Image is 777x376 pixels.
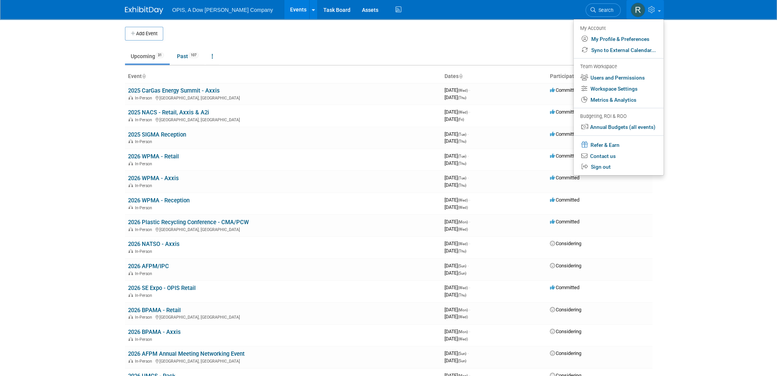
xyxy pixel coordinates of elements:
div: [GEOGRAPHIC_DATA], [GEOGRAPHIC_DATA] [128,226,438,232]
span: OPIS, A Dow [PERSON_NAME] Company [172,7,273,13]
span: (Thu) [458,293,466,297]
a: Search [586,3,621,17]
span: (Thu) [458,183,466,187]
span: Committed [550,219,579,225]
th: Dates [441,70,547,83]
a: Refer & Earn [574,139,663,151]
span: In-Person [135,249,154,254]
a: Sign out [574,161,663,173]
a: Sort by Start Date [459,73,462,79]
th: Participation [547,70,652,83]
a: 2026 WPMA - Axxis [128,175,179,182]
a: 2026 AFPM/IPC [128,263,169,270]
span: (Sun) [458,352,466,356]
span: Considering [550,329,581,334]
a: 2026 NATSO - Axxis [128,241,180,247]
span: - [469,219,470,225]
img: In-Person Event [128,293,133,297]
span: (Wed) [458,198,468,202]
span: In-Person [135,205,154,210]
span: (Wed) [458,286,468,290]
span: [DATE] [444,175,469,181]
span: (Wed) [458,227,468,231]
img: In-Person Event [128,315,133,319]
span: In-Person [135,359,154,364]
span: Committed [550,131,579,137]
span: (Thu) [458,139,466,143]
span: Committed [550,87,579,93]
div: [GEOGRAPHIC_DATA], [GEOGRAPHIC_DATA] [128,116,438,122]
img: In-Person Event [128,161,133,165]
span: (Wed) [458,110,468,114]
span: [DATE] [444,182,466,188]
span: [DATE] [444,109,470,115]
a: Sort by Event Name [142,73,146,79]
span: [DATE] [444,270,466,276]
span: In-Person [135,337,154,342]
div: Team Workspace [580,63,656,71]
span: (Sun) [458,271,466,275]
a: 2026 BPAMA - Axxis [128,329,181,335]
span: In-Person [135,96,154,101]
a: Users and Permissions [574,72,663,83]
a: 2025 CarGas Energy Summit - Axxis [128,87,220,94]
span: 31 [156,52,164,58]
span: In-Person [135,315,154,320]
span: Committed [550,197,579,203]
a: Past107 [171,49,204,63]
a: 2025 SIGMA Reception [128,131,186,138]
a: 2026 WPMA - Retail [128,153,179,160]
span: In-Person [135,117,154,122]
span: In-Person [135,161,154,166]
span: - [467,263,469,269]
span: (Wed) [458,88,468,93]
span: - [469,329,470,334]
span: In-Person [135,293,154,298]
span: [DATE] [444,153,469,159]
span: (Sun) [458,264,466,268]
span: - [469,197,470,203]
img: In-Person Event [128,249,133,253]
span: In-Person [135,139,154,144]
span: [DATE] [444,197,470,203]
span: Committed [550,285,579,290]
div: My Account [580,23,656,33]
a: Annual Budgets (all events) [574,122,663,133]
span: [DATE] [444,160,466,166]
button: Add Event [125,27,163,41]
span: [DATE] [444,285,470,290]
span: (Tue) [458,132,466,137]
span: (Tue) [458,154,466,158]
span: Considering [550,241,581,246]
img: In-Person Event [128,117,133,121]
span: - [467,153,469,159]
span: Search [596,7,613,13]
span: - [469,241,470,246]
span: In-Person [135,271,154,276]
img: In-Person Event [128,96,133,99]
span: (Mon) [458,220,468,224]
span: [DATE] [444,314,468,319]
span: (Thu) [458,249,466,253]
span: [DATE] [444,204,468,210]
span: In-Person [135,183,154,188]
span: [DATE] [444,292,466,298]
span: [DATE] [444,263,469,269]
span: [DATE] [444,219,470,225]
a: 2026 Plastic Recycling Conference - CMA/PCW [128,219,249,226]
img: ExhibitDay [125,7,163,14]
span: (Wed) [458,205,468,210]
span: Considering [550,350,581,356]
a: Workspace Settings [574,83,663,94]
span: (Wed) [458,242,468,246]
span: - [469,307,470,313]
span: [DATE] [444,116,464,122]
span: [DATE] [444,241,470,246]
span: [DATE] [444,94,466,100]
span: [DATE] [444,138,466,144]
span: Committed [550,153,579,159]
img: Renee Ortner [631,3,645,17]
a: My Profile & Preferences [574,34,663,45]
div: [GEOGRAPHIC_DATA], [GEOGRAPHIC_DATA] [128,314,438,320]
span: (Thu) [458,161,466,166]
